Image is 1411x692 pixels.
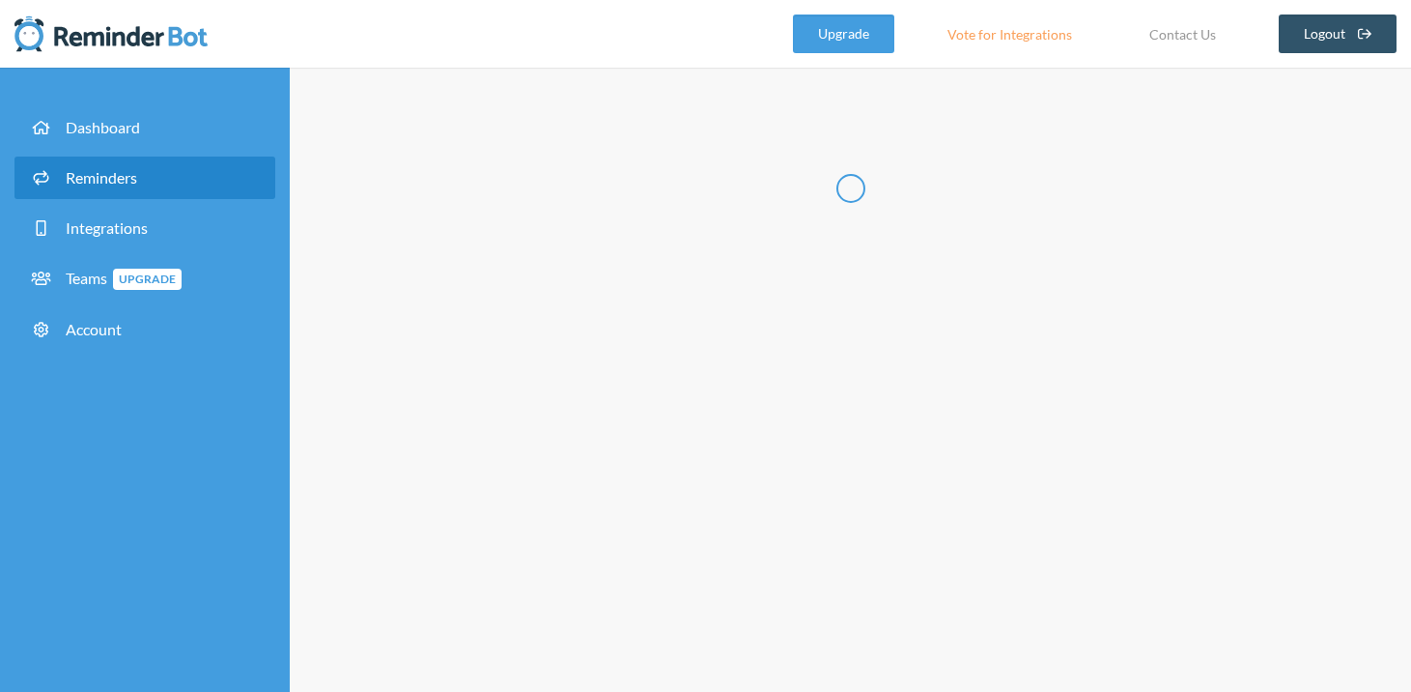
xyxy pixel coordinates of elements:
a: Dashboard [14,106,275,149]
span: Reminders [66,168,137,187]
span: Integrations [66,218,148,237]
a: Account [14,308,275,351]
img: Reminder Bot [14,14,208,53]
span: Upgrade [113,269,182,290]
span: Account [66,320,122,338]
span: Teams [66,269,182,287]
a: TeamsUpgrade [14,257,275,301]
a: Upgrade [793,14,894,53]
a: Integrations [14,207,275,249]
a: Logout [1279,14,1397,53]
a: Reminders [14,157,275,199]
a: Contact Us [1125,14,1240,53]
a: Vote for Integrations [923,14,1096,53]
span: Dashboard [66,118,140,136]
